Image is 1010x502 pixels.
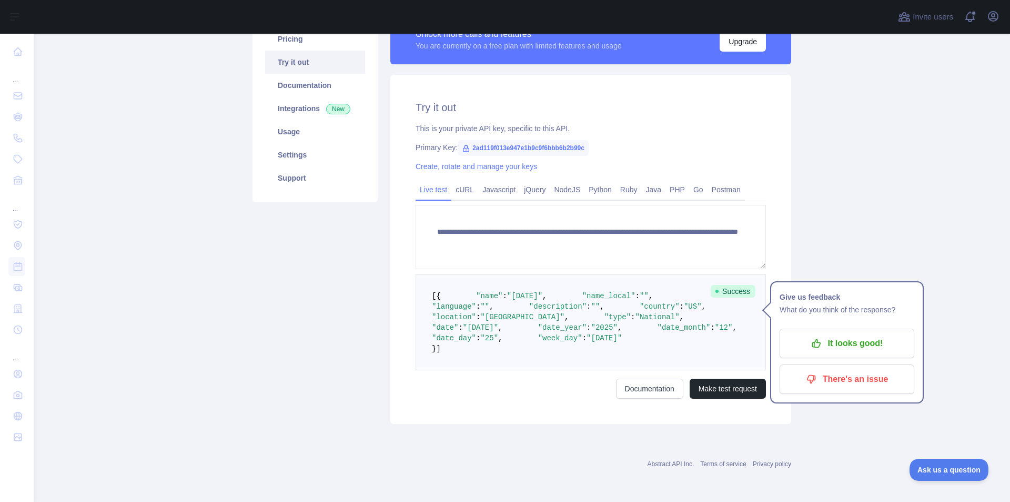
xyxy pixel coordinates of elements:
[616,379,683,399] a: Documentation
[432,313,476,321] span: "location"
[265,166,365,190] a: Support
[489,302,493,311] span: ,
[436,344,440,353] span: ]
[458,140,589,156] span: 2ad119f013e947e1b9c9f6bbb6b2b99c
[700,460,746,468] a: Terms of service
[642,181,666,198] a: Java
[564,313,569,321] span: ,
[780,291,914,303] h1: Give us feedback
[480,313,564,321] span: "[GEOGRAPHIC_DATA]"
[684,302,702,311] span: "US"
[584,181,616,198] a: Python
[436,292,440,300] span: {
[591,302,600,311] span: ""
[416,28,622,41] div: Unlock more calls and features
[476,302,480,311] span: :
[538,323,587,332] span: "date_year"
[582,334,587,342] span: :
[708,181,745,198] a: Postman
[432,334,476,342] span: "date_day"
[711,285,755,298] span: Success
[658,323,711,332] span: "date_month"
[631,313,635,321] span: :
[416,123,766,134] div: This is your private API key, specific to this API.
[476,292,502,300] span: "name"
[604,313,631,321] span: "type"
[649,292,653,300] span: ,
[432,302,476,311] span: "language"
[780,329,914,358] button: It looks good!
[478,181,520,198] a: Javascript
[913,11,953,23] span: Invite users
[416,181,451,198] a: Live test
[416,100,766,115] h2: Try it out
[787,370,906,388] p: There's an issue
[8,341,25,362] div: ...
[8,192,25,213] div: ...
[265,51,365,74] a: Try it out
[702,302,706,311] span: ,
[265,74,365,97] a: Documentation
[416,162,537,171] a: Create, rotate and manage your keys
[616,181,642,198] a: Ruby
[538,334,582,342] span: "week_day"
[587,302,591,311] span: :
[635,292,640,300] span: :
[480,302,489,311] span: ""
[720,32,766,52] button: Upgrade
[710,323,714,332] span: :
[265,97,365,120] a: Integrations New
[432,323,458,332] span: "date"
[476,334,480,342] span: :
[498,323,502,332] span: ,
[550,181,584,198] a: NodeJS
[416,41,622,51] div: You are currently on a free plan with limited features and usage
[665,181,689,198] a: PHP
[910,459,989,481] iframe: Toggle Customer Support
[265,120,365,143] a: Usage
[640,302,680,311] span: "country"
[502,292,507,300] span: :
[680,302,684,311] span: :
[780,303,914,316] p: What do you think of the response?
[529,302,587,311] span: "description"
[787,334,906,352] p: It looks good!
[896,8,955,25] button: Invite users
[265,27,365,51] a: Pricing
[432,344,436,353] span: }
[507,292,542,300] span: "[DATE]"
[480,334,498,342] span: "25"
[635,313,680,321] span: "National"
[689,181,708,198] a: Go
[542,292,547,300] span: ,
[265,143,365,166] a: Settings
[600,302,604,311] span: ,
[498,334,502,342] span: ,
[458,323,462,332] span: :
[753,460,791,468] a: Privacy policy
[432,292,436,300] span: [
[463,323,498,332] span: "[DATE]"
[618,323,622,332] span: ,
[416,142,766,153] div: Primary Key:
[582,292,635,300] span: "name_local"
[520,181,550,198] a: jQuery
[591,323,618,332] span: "2025"
[690,379,766,399] button: Make test request
[780,365,914,394] button: There's an issue
[8,63,25,84] div: ...
[715,323,733,332] span: "12"
[640,292,649,300] span: ""
[326,104,350,114] span: New
[476,313,480,321] span: :
[451,181,478,198] a: cURL
[680,313,684,321] span: ,
[732,323,736,332] span: ,
[587,323,591,332] span: :
[648,460,694,468] a: Abstract API Inc.
[587,334,622,342] span: "[DATE]"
